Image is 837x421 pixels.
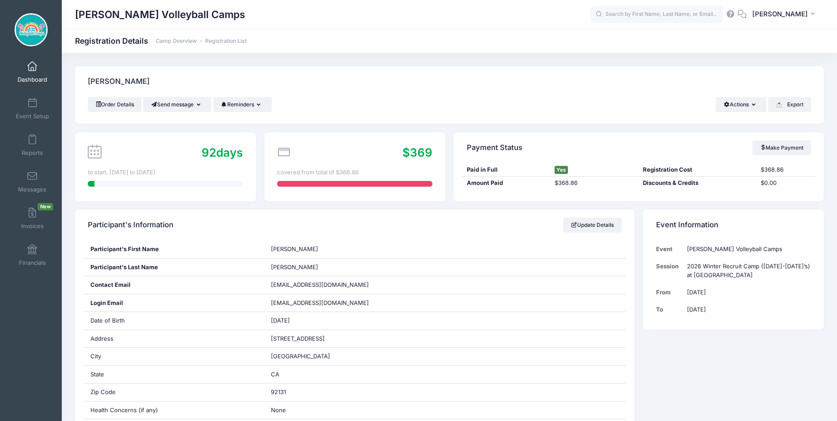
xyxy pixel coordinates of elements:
span: Yes [555,166,568,174]
span: Financials [19,259,46,267]
div: Address [84,330,265,348]
span: Event Setup [16,113,49,120]
td: [PERSON_NAME] Volleyball Camps [683,241,811,258]
h1: [PERSON_NAME] Volleyball Camps [75,4,245,25]
div: $368.86 [756,165,815,174]
span: $369 [402,146,432,159]
span: [EMAIL_ADDRESS][DOMAIN_NAME] [271,281,369,288]
span: Reports [22,149,43,157]
div: days [202,144,243,161]
td: [DATE] [683,284,811,301]
span: CA [271,371,279,378]
a: Make Payment [752,140,811,155]
span: New [38,203,53,210]
button: Reminders [213,97,272,112]
span: [PERSON_NAME] [752,9,808,19]
span: [STREET_ADDRESS] [271,335,325,342]
a: Camp Overview [156,38,197,45]
a: Update Details [563,218,622,233]
span: Messages [18,186,46,193]
a: InvoicesNew [11,203,53,234]
button: Send message [143,97,211,112]
h4: Payment Status [467,135,522,160]
a: Event Setup [11,93,53,124]
a: Messages [11,166,53,197]
div: Registration Cost [639,165,757,174]
span: [PERSON_NAME] [271,245,318,252]
td: From [656,284,683,301]
a: Dashboard [11,56,53,87]
div: Paid in Full [462,165,551,174]
div: $368.86 [551,179,639,188]
button: Export [768,97,811,112]
div: Login Email [84,294,265,312]
h4: [PERSON_NAME] [88,69,150,94]
div: City [84,348,265,365]
button: Actions [716,97,766,112]
span: [EMAIL_ADDRESS][DOMAIN_NAME] [271,299,381,308]
div: Participant's First Name [84,241,265,258]
h1: Registration Details [75,36,247,45]
a: Registration List [205,38,247,45]
span: Invoices [21,222,44,230]
span: None [271,406,286,413]
td: Session [656,258,683,284]
img: Jeff Huebner Volleyball Camps [15,13,48,46]
div: State [84,366,265,383]
td: [DATE] [683,301,811,318]
div: Contact Email [84,276,265,294]
div: Amount Paid [462,179,551,188]
a: Order Details [88,97,142,112]
span: Dashboard [18,76,47,83]
div: Date of Birth [84,312,265,330]
div: Health Concerns (if any) [84,402,265,419]
a: Financials [11,240,53,271]
div: Participant's Last Name [84,259,265,276]
h4: Event Information [656,213,718,238]
span: [PERSON_NAME] [271,263,318,271]
button: [PERSON_NAME] [747,4,824,25]
td: Event [656,241,683,258]
span: [DATE] [271,317,290,324]
div: Discounts & Credits [639,179,757,188]
td: 2026 Winter Recruit Camp ([DATE]-[DATE]’s) at [GEOGRAPHIC_DATA] [683,258,811,284]
div: covered from total of $368.86 [277,168,432,177]
div: Zip Code [84,383,265,401]
span: [GEOGRAPHIC_DATA] [271,353,330,360]
span: 92131 [271,388,286,395]
input: Search by First Name, Last Name, or Email... [590,6,723,23]
div: to start. [DATE] to [DATE] [88,168,243,177]
h4: Participant's Information [88,213,173,238]
span: 92 [202,146,216,159]
div: $0.00 [756,179,815,188]
a: Reports [11,130,53,161]
td: To [656,301,683,318]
